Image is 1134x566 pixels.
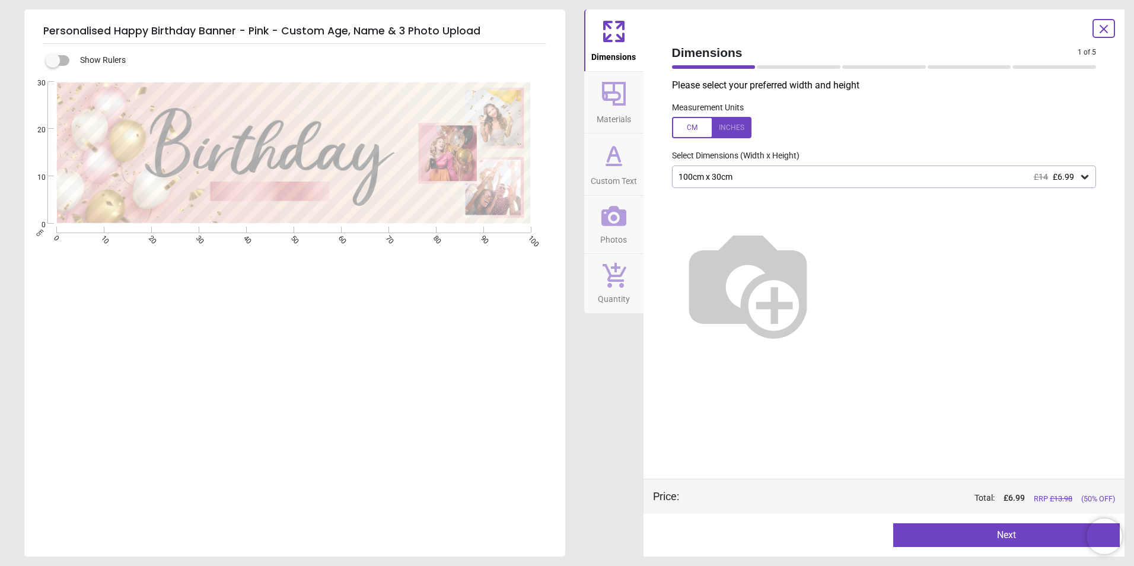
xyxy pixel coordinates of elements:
span: Dimensions [591,46,636,63]
img: Helper for size comparison [672,207,824,359]
span: 6.99 [1008,493,1025,503]
span: £14 [1034,172,1048,182]
span: (50% OFF) [1081,494,1115,504]
span: Dimensions [672,44,1078,61]
div: Total: [697,492,1116,504]
span: 20 [23,125,46,135]
iframe: Brevo live chat [1087,519,1122,554]
span: £ 13.98 [1050,494,1072,503]
span: 1 of 5 [1078,47,1096,58]
span: 30 [23,78,46,88]
span: Quantity [598,288,630,306]
label: Select Dimensions (Width x Height) [662,150,799,162]
span: Materials [597,108,631,126]
button: Quantity [584,254,644,313]
span: RRP [1034,494,1072,504]
div: Price : [653,489,679,504]
button: Next [893,523,1120,547]
label: Measurement Units [672,102,744,114]
p: Please select your preferred width and height [672,79,1106,92]
span: Photos [600,228,627,246]
span: Custom Text [591,170,637,187]
span: £ [1004,492,1025,504]
div: Show Rulers [53,53,565,68]
span: 0 [23,220,46,230]
div: 100cm x 30cm [677,172,1079,182]
button: Materials [584,72,644,133]
span: 10 [23,173,46,183]
h5: Personalised Happy Birthday Banner - Pink - Custom Age, Name & 3 Photo Upload [43,19,546,44]
button: Dimensions [584,9,644,71]
button: Custom Text [584,133,644,195]
button: Photos [584,196,644,254]
span: £6.99 [1053,172,1074,182]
